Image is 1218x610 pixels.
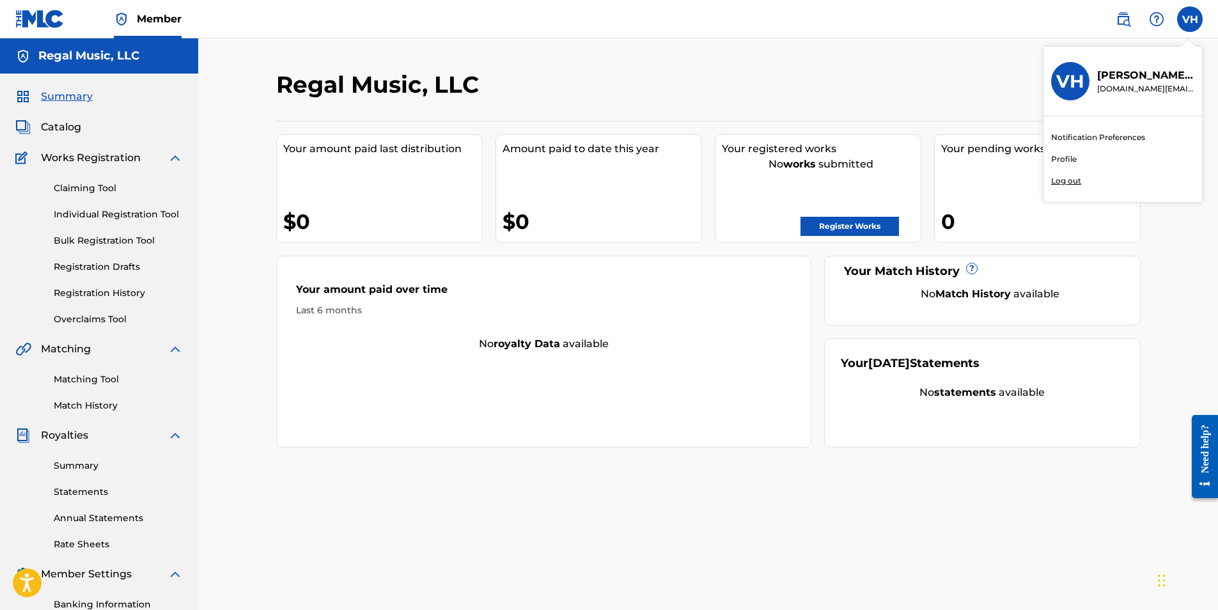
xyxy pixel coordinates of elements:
img: expand [168,567,183,582]
p: regal.music.llc@gmail.com [1097,83,1194,95]
div: Your Match History [841,263,1124,280]
span: Member Settings [41,567,132,582]
div: User Menu [1177,6,1203,32]
div: Your Statements [841,355,980,372]
span: Member [137,12,182,26]
img: Accounts [15,49,31,64]
strong: works [783,158,816,170]
a: Summary [54,459,183,473]
a: Statements [54,485,183,499]
div: $0 [283,207,482,236]
div: No submitted [722,157,921,172]
strong: royalty data [494,338,560,350]
img: expand [168,150,183,166]
strong: Match History [935,288,1011,300]
a: Public Search [1111,6,1136,32]
a: CatalogCatalog [15,120,81,135]
a: Overclaims Tool [54,313,183,326]
div: Your amount paid over time [296,282,792,304]
img: search [1116,12,1131,27]
img: Member Settings [15,567,31,582]
img: expand [168,341,183,357]
div: Amount paid to date this year [503,141,701,157]
div: No available [277,336,811,352]
img: Works Registration [15,150,32,166]
img: Catalog [15,120,31,135]
a: SummarySummary [15,89,93,104]
span: Summary [41,89,93,104]
h2: Regal Music, LLC [276,70,485,99]
a: Claiming Tool [54,182,183,195]
p: Vanessa Hernandez [1097,68,1194,83]
h3: VH [1056,70,1084,93]
img: Matching [15,341,31,357]
div: 0 [941,207,1140,236]
p: Log out [1051,175,1081,187]
span: [DATE] [868,356,910,370]
div: Your pending works [941,141,1140,157]
iframe: Chat Widget [1154,549,1218,610]
div: No available [841,385,1124,400]
div: Help [1144,6,1169,32]
img: Summary [15,89,31,104]
a: Matching Tool [54,373,183,386]
span: Royalties [41,428,88,443]
span: Catalog [41,120,81,135]
img: MLC Logo [15,10,65,28]
a: Registration History [54,286,183,300]
span: Matching [41,341,91,357]
div: Your amount paid last distribution [283,141,482,157]
div: Last 6 months [296,304,792,317]
div: No available [857,286,1124,302]
div: Drag [1158,561,1166,600]
strong: statements [934,386,996,398]
a: Bulk Registration Tool [54,234,183,247]
div: $0 [503,207,701,236]
a: Individual Registration Tool [54,208,183,221]
img: expand [168,428,183,443]
h5: Regal Music, LLC [38,49,139,63]
a: Match History [54,399,183,412]
a: Annual Statements [54,512,183,525]
a: Rate Sheets [54,538,183,551]
div: Your registered works [722,141,921,157]
a: Notification Preferences [1051,132,1145,143]
a: Profile [1051,153,1077,165]
a: Register Works [800,217,899,236]
a: Registration Drafts [54,260,183,274]
img: Royalties [15,428,31,443]
img: Top Rightsholder [114,12,129,27]
span: ? [967,263,977,274]
span: Works Registration [41,150,141,166]
iframe: Resource Center [1182,405,1218,508]
img: help [1149,12,1164,27]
